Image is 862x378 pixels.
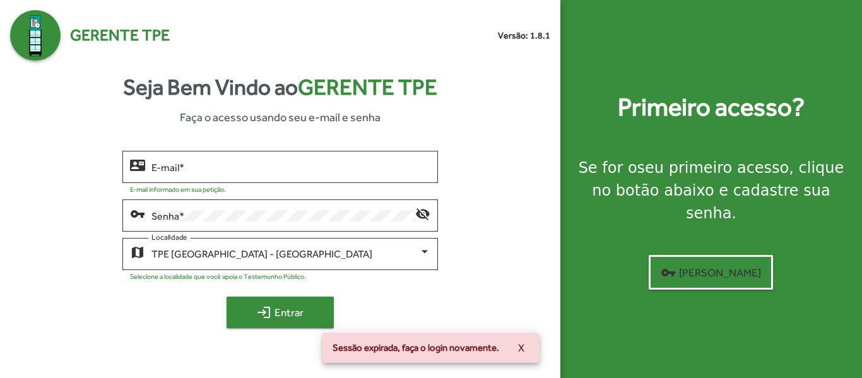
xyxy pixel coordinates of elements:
span: Faça o acesso usando seu e-mail e senha [180,109,381,126]
img: Logo Gerente [10,10,61,61]
span: [PERSON_NAME] [661,261,761,284]
strong: seu primeiro acesso [637,159,789,177]
mat-icon: login [256,305,271,320]
button: [PERSON_NAME] [649,255,773,290]
span: X [518,336,524,359]
span: Gerente TPE [70,23,170,47]
div: Se for o , clique no botão abaixo e cadastre sua senha. [576,157,847,225]
mat-icon: visibility_off [415,206,430,221]
button: X [508,336,534,359]
mat-icon: contact_mail [130,157,145,172]
strong: Primeiro acesso? [618,88,805,126]
button: Entrar [227,297,334,328]
mat-hint: Selecione a localidade que você apoia o Testemunho Público. [130,273,306,280]
mat-icon: vpn_key [661,265,676,280]
mat-icon: vpn_key [130,206,145,221]
span: Entrar [238,301,322,324]
span: TPE [GEOGRAPHIC_DATA] - [GEOGRAPHIC_DATA] [151,248,372,260]
mat-icon: map [130,244,145,259]
mat-hint: E-mail informado em sua petição. [130,186,226,193]
span: Gerente TPE [298,74,437,100]
small: Versão: 1.8.1 [498,29,550,42]
span: Sessão expirada, faça o login novamente. [333,341,499,354]
strong: Seja Bem Vindo ao [123,71,437,104]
